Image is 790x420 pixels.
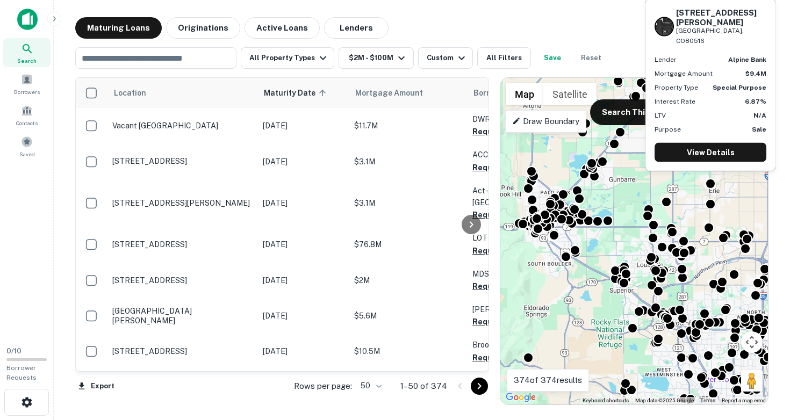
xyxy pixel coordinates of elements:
p: Interest Rate [655,97,695,106]
p: $76.8M [354,238,462,250]
strong: Sale [752,126,766,133]
button: Show satellite imagery [543,83,597,105]
p: [DATE] [263,156,343,168]
button: Search This Area [590,99,683,125]
button: Active Loans [245,17,320,39]
p: [STREET_ADDRESS][PERSON_NAME] [112,198,252,208]
p: [DATE] [263,274,343,286]
button: Go to next page [471,378,488,395]
span: Borrowers [14,88,40,96]
p: $3.1M [354,197,462,209]
a: Terms [700,397,715,403]
span: Saved [19,150,35,158]
p: [STREET_ADDRESS] [112,346,252,356]
a: Borrowers [3,69,51,98]
p: [DATE] [263,197,343,209]
a: Report a map error [722,397,765,403]
p: 1–50 of 374 [400,380,447,393]
p: Draw Boundary [512,115,579,128]
a: Open this area in Google Maps (opens a new window) [503,390,538,404]
p: [DATE] [263,120,343,132]
span: Search [17,56,37,65]
button: Custom [418,47,473,69]
p: Lender [655,55,677,64]
strong: Special Purpose [713,84,766,91]
button: Reset [574,47,608,69]
p: $2M [354,274,462,286]
p: [STREET_ADDRESS] [112,156,252,166]
strong: $9.4M [745,70,766,77]
div: 50 [356,378,383,394]
button: Lenders [324,17,389,39]
button: Originations [166,17,240,39]
button: Save your search to get updates of matches that match your search criteria. [535,47,570,69]
p: $11.7M [354,120,462,132]
span: Map data ©2025 Google [635,397,694,403]
th: Mortgage Amount [349,78,467,108]
p: $3.1M [354,156,462,168]
a: Search [3,38,51,67]
p: [GEOGRAPHIC_DATA], CO80516 [676,26,766,46]
p: Property Type [655,83,698,92]
p: [STREET_ADDRESS] [112,276,252,285]
strong: alpine bank [728,55,766,63]
p: [STREET_ADDRESS] [112,240,252,249]
p: Purpose [655,125,681,134]
button: All Property Types [241,47,334,69]
a: View Details [655,143,766,162]
th: Location [107,78,257,108]
button: Export [75,378,117,394]
th: Maturity Date [257,78,349,108]
span: Mortgage Amount [355,86,437,99]
p: [DATE] [263,238,343,250]
span: Maturity Date [264,86,329,99]
p: $5.6M [354,310,462,322]
p: LTV [655,111,666,120]
p: Vacant [GEOGRAPHIC_DATA] [112,121,252,131]
p: $10.5M [354,345,462,357]
span: Contacts [16,119,38,127]
div: Custom [427,52,468,64]
button: $2M - $100M [339,47,414,69]
button: Map camera controls [741,331,763,353]
button: Show street map [506,83,543,105]
button: Maturing Loans [75,17,162,39]
button: All Filters [477,47,531,69]
p: [DATE] [263,310,343,322]
a: Contacts [3,100,51,129]
strong: N/A [753,112,766,119]
iframe: Chat Widget [736,334,790,386]
button: Keyboard shortcuts [583,397,629,404]
span: 0 / 10 [6,347,21,355]
span: Borrower Requests [6,364,37,381]
strong: 6.87% [745,98,766,105]
h6: [STREET_ADDRESS][PERSON_NAME] [676,8,766,27]
p: Mortgage Amount [655,69,713,78]
p: [DATE] [263,345,343,357]
div: 0 0 [500,78,768,404]
p: 374 of 374 results [514,374,582,387]
p: [GEOGRAPHIC_DATA][PERSON_NAME] [112,306,252,325]
a: Saved [3,132,51,161]
span: Location [113,86,146,99]
img: capitalize-icon.png [17,9,38,30]
p: Rows per page: [294,380,352,393]
img: Google [503,390,538,404]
